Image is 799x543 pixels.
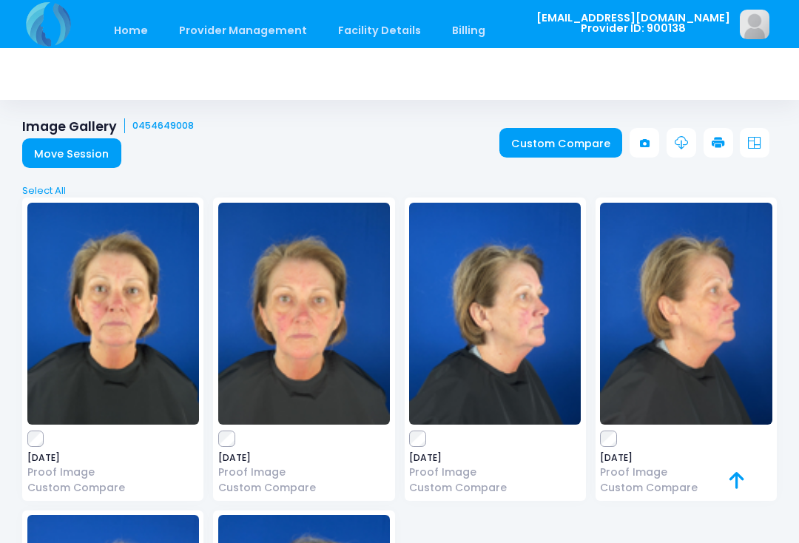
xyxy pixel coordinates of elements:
[22,138,121,168] a: Move Session
[499,128,623,158] a: Custom Compare
[218,480,390,496] a: Custom Compare
[600,480,772,496] a: Custom Compare
[600,465,772,480] a: Proof Image
[27,453,199,462] span: [DATE]
[99,13,162,48] a: Home
[409,453,581,462] span: [DATE]
[18,183,782,198] a: Select All
[438,13,500,48] a: Billing
[600,453,772,462] span: [DATE]
[27,480,199,496] a: Custom Compare
[409,480,581,496] a: Custom Compare
[409,465,581,480] a: Proof Image
[600,203,772,425] img: image
[218,465,390,480] a: Proof Image
[536,13,730,34] span: [EMAIL_ADDRESS][DOMAIN_NAME] Provider ID: 900138
[27,465,199,480] a: Proof Image
[218,203,390,425] img: image
[409,203,581,425] img: image
[740,10,769,39] img: image
[132,119,194,132] a: 0454649008
[27,203,199,425] img: image
[164,13,321,48] a: Provider Management
[218,453,390,462] span: [DATE]
[502,13,559,48] a: Staff
[22,118,194,134] h1: Image Gallery
[324,13,436,48] a: Facility Details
